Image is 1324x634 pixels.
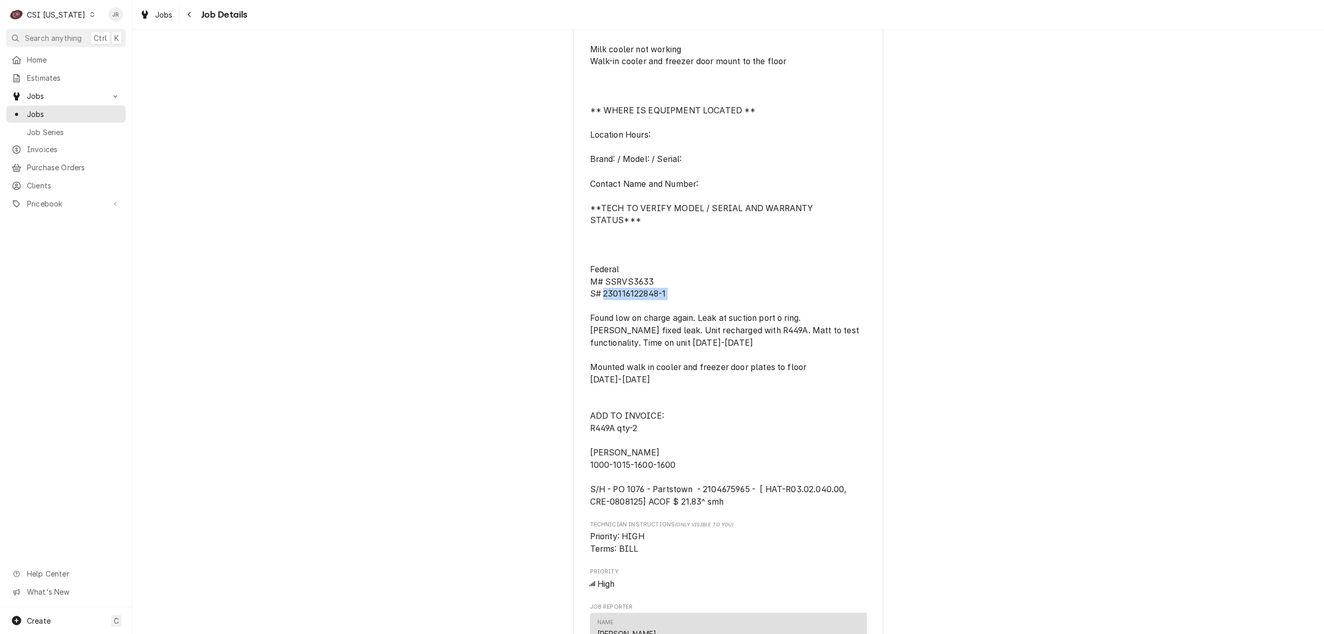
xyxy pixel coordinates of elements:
[27,109,121,120] span: Jobs
[590,9,867,508] div: Reason For Call
[590,19,867,508] span: Reason For Call
[198,8,248,22] span: Job Details
[590,568,867,590] div: Priority
[27,54,121,65] span: Home
[27,9,85,20] div: CSI [US_STATE]
[590,603,867,611] span: Job Reporter
[27,162,121,173] span: Purchase Orders
[27,180,121,191] span: Clients
[6,583,126,600] a: Go to What's New
[590,578,867,591] span: Priority
[675,522,733,527] span: (Only Visible to You)
[6,159,126,176] a: Purchase Orders
[590,578,867,591] div: High
[6,51,126,68] a: Home
[9,7,24,22] div: C
[27,616,51,625] span: Create
[27,127,121,138] span: Job Series
[590,532,644,554] span: Priority: HIGH Terms: BILL
[27,91,105,101] span: Jobs
[114,615,119,626] span: C
[27,586,119,597] span: What's New
[6,565,126,582] a: Go to Help Center
[6,141,126,158] a: Invoices
[27,144,121,155] span: Invoices
[114,33,119,43] span: K
[590,521,867,529] span: Technician Instructions
[6,177,126,194] a: Clients
[136,6,177,23] a: Jobs
[25,33,82,43] span: Search anything
[94,33,107,43] span: Ctrl
[27,72,121,83] span: Estimates
[27,568,119,579] span: Help Center
[590,521,867,555] div: [object Object]
[27,198,105,209] span: Pricebook
[9,7,24,22] div: CSI Kentucky's Avatar
[6,69,126,86] a: Estimates
[590,568,867,576] span: Priority
[590,20,862,506] span: **REPORTED PROBLEM** Milk cooler not working Walk-in cooler and freezer door mount to the floor *...
[6,29,126,47] button: Search anythingCtrlK
[109,7,123,22] div: Jessica Rentfro's Avatar
[182,6,198,23] button: Navigate back
[597,618,614,627] div: Name
[6,124,126,141] a: Job Series
[590,530,867,555] span: [object Object]
[6,195,126,212] a: Go to Pricebook
[6,106,126,123] a: Jobs
[155,9,173,20] span: Jobs
[109,7,123,22] div: JR
[6,87,126,105] a: Go to Jobs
